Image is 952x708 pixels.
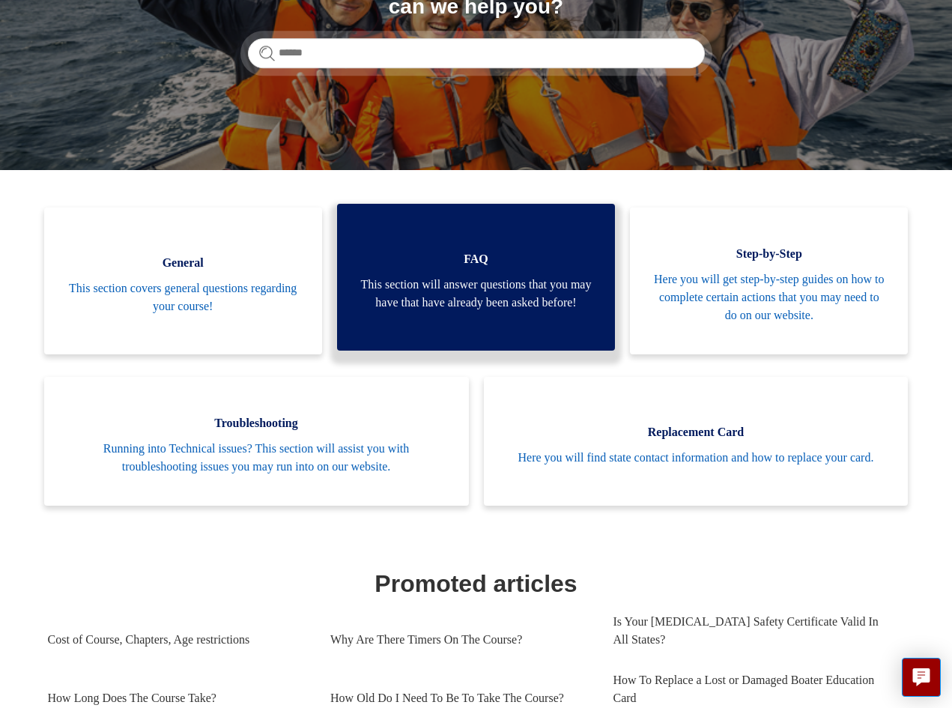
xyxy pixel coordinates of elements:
[630,208,908,354] a: Step-by-Step Here you will get step-by-step guides on how to complete certain actions that you ma...
[360,276,592,312] span: This section will answer questions that you may have that have already been asked before!
[44,208,322,354] a: General This section covers general questions regarding your course!
[248,38,705,68] input: Search
[360,250,592,268] span: FAQ
[48,620,308,660] a: Cost of Course, Chapters, Age restrictions
[48,566,905,602] h1: Promoted articles
[67,279,300,315] span: This section covers general questions regarding your course!
[613,602,895,660] a: Is Your [MEDICAL_DATA] Safety Certificate Valid In All States?
[484,377,909,506] a: Replacement Card Here you will find state contact information and how to replace your card.
[44,377,469,506] a: Troubleshooting Running into Technical issues? This section will assist you with troubleshooting ...
[67,254,300,272] span: General
[67,440,446,476] span: Running into Technical issues? This section will assist you with troubleshooting issues you may r...
[506,423,886,441] span: Replacement Card
[506,449,886,467] span: Here you will find state contact information and how to replace your card.
[652,245,885,263] span: Step-by-Step
[652,270,885,324] span: Here you will get step-by-step guides on how to complete certain actions that you may need to do ...
[330,620,590,660] a: Why Are There Timers On The Course?
[67,414,446,432] span: Troubleshooting
[902,658,941,697] button: Live chat
[337,204,615,351] a: FAQ This section will answer questions that you may have that have already been asked before!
